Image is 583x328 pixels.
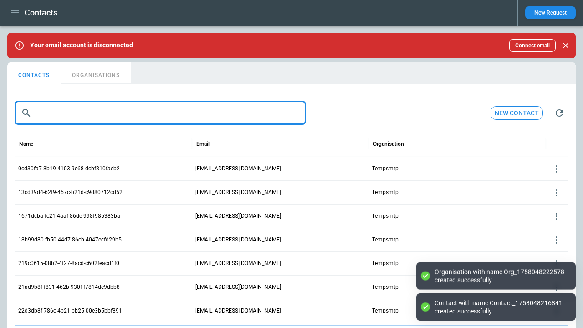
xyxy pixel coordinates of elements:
[25,7,57,18] h1: Contacts
[195,283,281,291] p: [EMAIL_ADDRESS][DOMAIN_NAME]
[435,299,567,315] div: Contact with name Contact_1758048216841 created successfully
[525,6,576,19] button: New Request
[30,41,133,49] p: Your email account is disconnected
[559,39,572,52] button: Close
[18,212,120,220] p: 1671dcba-fc21-4aaf-86de-998f985383ba
[195,212,281,220] p: [EMAIL_ADDRESS][DOMAIN_NAME]
[372,307,399,315] p: Tempsmtp
[372,283,399,291] p: Tempsmtp
[372,236,399,244] p: Tempsmtp
[18,283,120,291] p: 21ad9b8f-f831-462b-930f-f7814de9dbb8
[372,165,399,173] p: Tempsmtp
[18,260,119,267] p: 219c0615-08b2-4f27-8acd-c602feacd1f0
[373,141,404,147] div: Organisation
[18,189,123,196] p: 13cd39d4-62f9-457c-b21d-c9d80712cd52
[18,236,122,244] p: 18b99d80-fb50-44d7-86cb-4047ecfd29b5
[196,141,210,147] div: Email
[195,236,281,244] p: [EMAIL_ADDRESS][DOMAIN_NAME]
[491,106,543,120] button: New contact
[18,165,120,173] p: 0cd30fa7-8b19-4103-9c68-dcbf810faeb2
[372,212,399,220] p: Tempsmtp
[195,260,281,267] p: [EMAIL_ADDRESS][DOMAIN_NAME]
[372,189,399,196] p: Tempsmtp
[195,165,281,173] p: [EMAIL_ADDRESS][DOMAIN_NAME]
[19,141,33,147] div: Name
[435,267,567,284] div: Organisation with name Org_1758048222578 created successfully
[509,39,556,52] button: Connect email
[61,62,131,84] button: ORGANISATIONS
[559,36,572,56] div: dismiss
[195,189,281,196] p: [EMAIL_ADDRESS][DOMAIN_NAME]
[7,62,61,84] button: CONTACTS
[195,307,281,315] p: [EMAIL_ADDRESS][DOMAIN_NAME]
[18,307,122,315] p: 22d3db8f-786c-4b21-bb25-00e3b5bbf891
[372,260,399,267] p: Tempsmtp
